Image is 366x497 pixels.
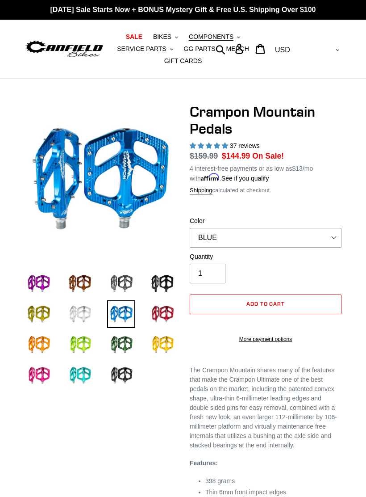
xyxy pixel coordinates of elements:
a: GG PARTS [179,43,220,55]
span: $13 [292,165,303,172]
span: Add to cart [246,300,285,307]
img: Load image into Gallery viewer, black [107,362,135,390]
a: SALE [121,31,147,43]
img: Load image into Gallery viewer, blue [107,300,135,329]
img: Load image into Gallery viewer, turquoise [66,362,94,390]
img: Load image into Gallery viewer, pink [25,362,53,390]
button: SERVICE PARTS [112,43,177,55]
img: Load image into Gallery viewer, bronze [66,270,94,298]
li: Thin 6mm front impact edges [205,488,341,497]
p: The Crampon Mountain shares many of the features that make the Crampon Ultimate one of the best p... [190,366,341,450]
span: SALE [126,33,142,41]
img: Canfield Bikes [25,39,104,59]
a: More payment options [190,335,341,343]
span: 4.97 stars [190,142,230,149]
h1: Crampon Mountain Pedals [190,103,341,138]
button: COMPONENTS [184,31,245,43]
img: Load image into Gallery viewer, orange [25,331,53,359]
a: See if you qualify - Learn more about Affirm Financing (opens in modal) [221,175,269,182]
label: Quantity [190,252,341,261]
img: Load image into Gallery viewer, Silver [66,300,94,329]
span: $144.99 [222,152,250,160]
strong: Features: [190,459,218,467]
span: 37 reviews [230,142,260,149]
img: Load image into Gallery viewer, red [149,300,177,329]
p: 4 interest-free payments or as low as /mo with . [190,162,341,183]
button: BIKES [149,31,183,43]
a: Shipping [190,187,212,194]
s: $159.99 [190,152,218,160]
img: Load image into Gallery viewer, stealth [149,270,177,298]
span: BIKES [153,33,171,41]
img: Load image into Gallery viewer, gold [149,331,177,359]
button: Add to cart [190,295,341,314]
span: Affirm [201,173,220,181]
img: Load image into Gallery viewer, fern-green [66,331,94,359]
div: calculated at checkout. [190,186,341,195]
span: On Sale! [252,150,284,162]
span: GG PARTS [184,45,216,53]
li: 398 grams [205,476,341,486]
label: Color [190,216,341,226]
img: Load image into Gallery viewer, PNW-green [107,331,135,359]
span: COMPONENTS [189,33,233,41]
img: Load image into Gallery viewer, grey [107,270,135,298]
img: Load image into Gallery viewer, purple [25,270,53,298]
span: GIFT CARDS [164,57,202,65]
a: GIFT CARDS [160,55,207,67]
span: SERVICE PARTS [117,45,166,53]
img: Load image into Gallery viewer, gold [25,300,53,329]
